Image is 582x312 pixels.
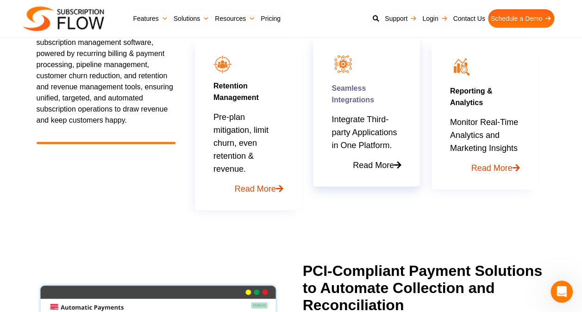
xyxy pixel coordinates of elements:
[450,55,473,78] img: icon12
[488,9,554,28] a: Schedule a Demo
[450,87,493,106] a: Reporting &Analytics
[258,9,283,28] a: Pricing
[450,9,488,28] a: Contact Us
[212,9,258,28] a: Resources
[450,155,520,175] a: Read More
[37,26,178,126] p: SubscriptionFlow is an all-inclusive subscription management software, powered by recurring billi...
[213,175,283,195] a: Read More
[382,9,419,28] a: Support
[332,84,374,104] a: SeamlessIntegrations
[450,116,520,175] p: Monitor Real-Time Analytics and Marketing Insights
[332,113,401,172] p: Integrate Third-party Applications in One Platform.
[213,111,283,195] p: Pre-plan mitigation, limit churn, even retention & revenue.
[213,82,259,101] a: RetentionManagement
[332,52,355,75] img: seamless integration
[332,152,401,172] a: Read More
[171,9,213,28] a: Solutions
[23,6,104,31] img: Subscriptionflow
[419,9,450,28] a: Login
[551,281,573,303] iframe: Intercom live chat
[213,55,232,73] img: icon9
[130,9,170,28] a: Features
